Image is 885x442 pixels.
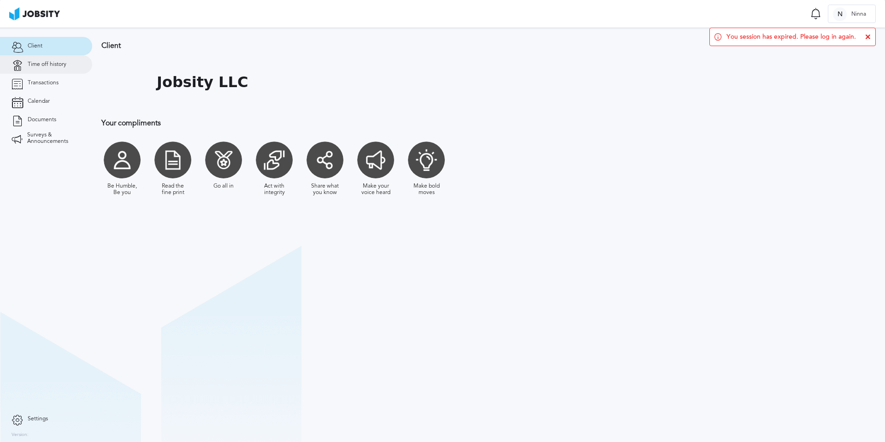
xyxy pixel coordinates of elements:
[27,132,81,145] span: Surveys & Announcements
[157,74,248,91] h1: Jobsity LLC
[101,119,602,127] h3: Your compliments
[28,416,48,422] span: Settings
[28,80,59,86] span: Transactions
[847,11,871,18] span: Ninna
[213,183,234,189] div: Go all in
[28,117,56,123] span: Documents
[9,7,60,20] img: ab4bad089aa723f57921c736e9817d99.png
[106,183,138,196] div: Be Humble, Be you
[833,7,847,21] div: N
[28,61,66,68] span: Time off history
[258,183,290,196] div: Act with integrity
[828,5,876,23] button: NNinna
[309,183,341,196] div: Share what you know
[157,183,189,196] div: Read the fine print
[101,41,602,50] h3: Client
[410,183,442,196] div: Make bold moves
[360,183,392,196] div: Make your voice heard
[28,43,42,49] span: Client
[12,432,29,438] label: Version:
[28,98,50,105] span: Calendar
[726,33,856,41] span: You session has expired. Please log in again.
